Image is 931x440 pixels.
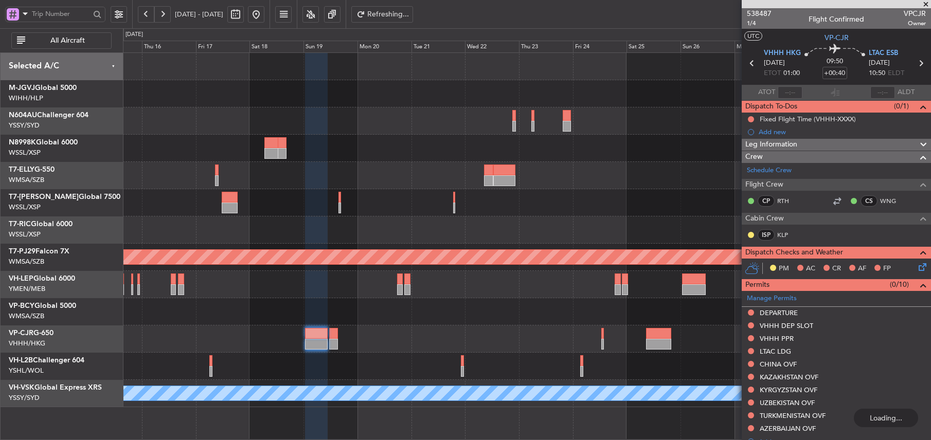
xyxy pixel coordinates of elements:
a: WMSA/SZB [9,175,44,185]
span: All Aircraft [27,37,108,44]
div: CHINA OVF [760,360,797,369]
div: CS [861,195,878,207]
span: T7-RIC [9,221,31,228]
span: (0/10) [890,279,909,290]
a: M-JGVJGlobal 5000 [9,84,77,91]
a: VHHH/HKG [9,339,45,348]
a: T7-PJ29Falcon 7X [9,248,69,255]
span: 538487 [747,8,772,19]
button: Refreshing... [351,6,413,23]
span: VP-BCY [9,302,34,309]
div: DEPARTURE [760,308,798,317]
span: N604AU [9,112,37,119]
div: AZERBAIJAN OVF [760,424,816,433]
span: CR [832,264,841,274]
button: All Aircraft [11,32,112,49]
button: UTC [744,31,762,41]
a: VH-VSKGlobal Express XRS [9,384,102,391]
span: [DATE] [764,58,785,68]
span: 09:50 [827,57,843,67]
span: [DATE] - [DATE] [175,10,223,19]
span: VH-LEP [9,275,33,282]
div: Wed 22 [465,41,519,53]
a: RTH [777,196,800,206]
div: [DATE] [126,30,143,39]
span: PM [779,264,789,274]
span: LTAC ESB [869,48,898,59]
div: Fixed Flight Time (VHHH-XXXX) [760,115,856,123]
div: CP [758,195,775,207]
div: Thu 23 [519,41,573,53]
a: N8998KGlobal 6000 [9,139,78,146]
span: FP [883,264,891,274]
span: VP-CJR [825,32,849,43]
div: Fri 24 [573,41,627,53]
span: Leg Information [745,139,797,151]
span: Crew [745,151,763,163]
span: [DATE] [869,58,890,68]
div: Sun 26 [681,41,735,53]
a: WMSA/SZB [9,257,44,266]
span: N8998K [9,139,36,146]
a: T7-RICGlobal 6000 [9,221,73,228]
div: Tue 21 [411,41,465,53]
div: Fri 17 [196,41,250,53]
span: M-JGVJ [9,84,35,91]
span: VH-L2B [9,357,33,364]
a: Schedule Crew [747,166,792,176]
span: 01:00 [783,68,800,79]
div: Mon 27 [735,41,789,53]
div: TURKMENISTAN OVF [760,411,826,420]
span: 1/4 [747,19,772,28]
span: Cabin Crew [745,213,784,225]
div: Add new [759,127,926,136]
span: T7-ELLY [9,166,34,173]
div: KYRGYZSTAN OVF [760,386,817,394]
a: YSHL/WOL [9,366,44,375]
div: Flight Confirmed [809,14,864,25]
span: AF [858,264,866,274]
input: --:-- [778,86,802,99]
span: Owner [904,19,926,28]
a: T7-[PERSON_NAME]Global 7500 [9,193,120,200]
div: LTAC LDG [760,347,791,356]
span: AC [806,264,815,274]
span: Dispatch To-Dos [745,101,797,113]
a: N604AUChallenger 604 [9,112,88,119]
span: VH-VSK [9,384,34,391]
span: Refreshing... [367,11,409,18]
div: Sat 18 [249,41,303,53]
a: YSSY/SYD [9,393,40,402]
div: Sat 25 [626,41,681,53]
span: (0/1) [894,101,909,112]
span: VP-CJR [9,329,33,337]
a: WNG [880,196,903,206]
a: KLP [777,230,800,240]
span: Dispatch Checks and Weather [745,247,843,259]
span: 10:50 [869,68,885,79]
a: VP-CJRG-650 [9,329,53,337]
span: ETOT [764,68,781,79]
a: WSSL/XSP [9,203,41,212]
div: VHHH PPR [760,334,794,343]
span: VHHH HKG [764,48,801,59]
a: YSSY/SYD [9,121,40,130]
div: KAZAKHSTAN OVF [760,373,818,381]
span: ELDT [888,68,904,79]
a: WIHH/HLP [9,94,43,103]
span: Permits [745,279,769,291]
a: WSSL/XSP [9,148,41,157]
a: VH-LEPGlobal 6000 [9,275,75,282]
a: VH-L2BChallenger 604 [9,357,84,364]
a: YMEN/MEB [9,284,45,294]
input: Trip Number [32,6,90,22]
a: WSSL/XSP [9,230,41,239]
div: Loading... [854,409,918,427]
span: Flight Crew [745,179,783,191]
div: Thu 16 [142,41,196,53]
a: VP-BCYGlobal 5000 [9,302,76,309]
div: VHHH DEP SLOT [760,321,813,330]
span: T7-[PERSON_NAME] [9,193,79,200]
span: T7-PJ29 [9,248,35,255]
span: ATOT [758,87,775,98]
